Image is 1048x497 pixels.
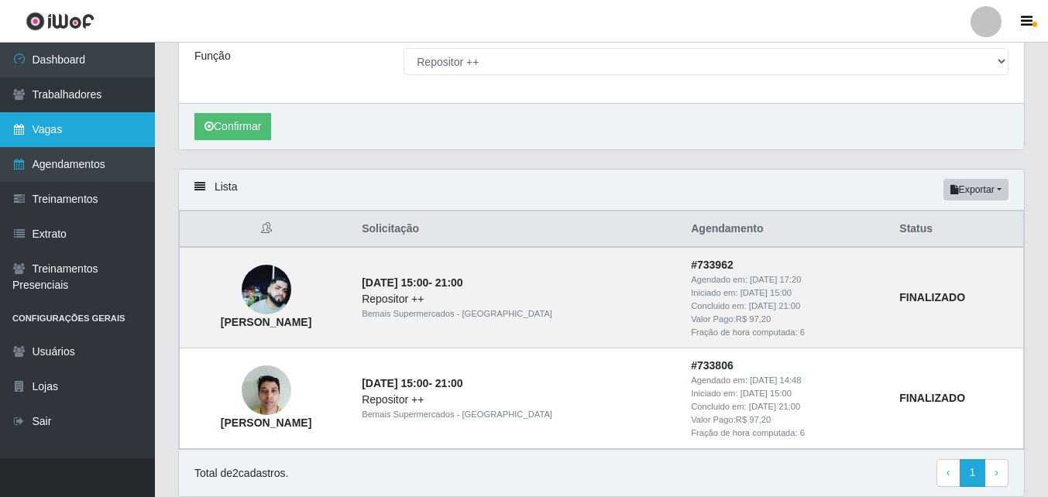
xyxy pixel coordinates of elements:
[691,326,881,339] div: Fração de hora computada: 6
[984,459,1008,487] a: Next
[691,313,881,326] div: Valor Pago: R$ 97,20
[362,392,672,408] div: Repositor ++
[362,377,462,389] strong: -
[691,273,881,286] div: Agendado em:
[242,358,291,423] img: José Gabriel Marques Barbosa
[943,179,1008,201] button: Exportar
[26,12,94,31] img: CoreUI Logo
[691,387,881,400] div: Iniciado em:
[899,291,965,303] strong: FINALIZADO
[362,307,672,320] div: Bemais Supermercados - [GEOGRAPHIC_DATA]
[691,286,881,300] div: Iniciado em:
[435,377,463,389] time: 21:00
[749,301,800,310] time: [DATE] 21:00
[740,288,792,297] time: [DATE] 15:00
[750,375,801,385] time: [DATE] 14:48
[221,416,311,429] strong: [PERSON_NAME]
[362,276,462,289] strong: -
[242,265,291,314] img: Severino Tavares ferreira junior
[352,211,682,248] th: Solicitação
[960,459,986,487] a: 1
[221,316,311,328] strong: [PERSON_NAME]
[890,211,1023,248] th: Status
[691,300,881,313] div: Concluido em:
[691,359,734,372] strong: # 733806
[995,466,998,478] span: ›
[691,413,881,427] div: Valor Pago: R$ 97,20
[936,459,1008,487] nav: pagination
[691,374,881,387] div: Agendado em:
[691,400,881,413] div: Concluido em:
[691,427,881,440] div: Fração de hora computada: 6
[194,48,231,64] label: Função
[682,211,890,248] th: Agendamento
[194,113,271,140] button: Confirmar
[749,402,800,411] time: [DATE] 21:00
[362,276,428,289] time: [DATE] 15:00
[947,466,950,478] span: ‹
[179,170,1024,211] div: Lista
[691,259,734,271] strong: # 733962
[194,465,288,482] p: Total de 2 cadastros.
[936,459,960,487] a: Previous
[362,408,672,421] div: Bemais Supermercados - [GEOGRAPHIC_DATA]
[362,291,672,307] div: Repositor ++
[435,276,463,289] time: 21:00
[750,275,801,284] time: [DATE] 17:20
[362,377,428,389] time: [DATE] 15:00
[899,392,965,404] strong: FINALIZADO
[740,389,792,398] time: [DATE] 15:00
